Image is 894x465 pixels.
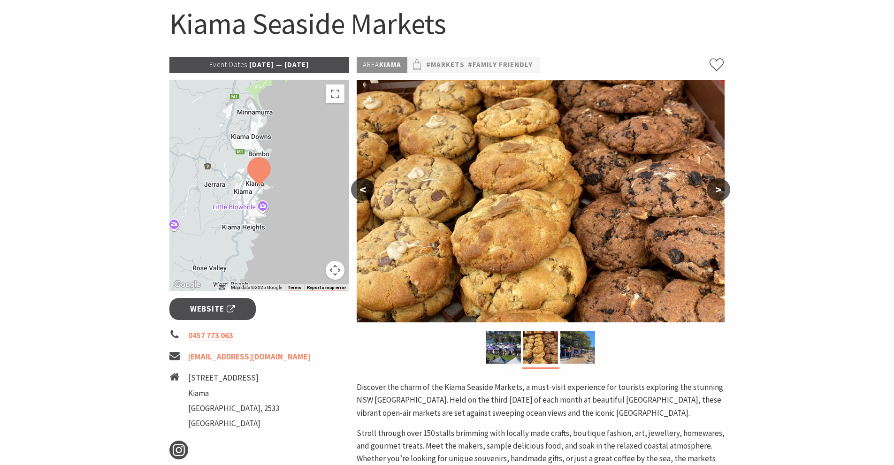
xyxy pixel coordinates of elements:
[188,402,279,415] li: [GEOGRAPHIC_DATA], 2533
[188,372,279,384] li: [STREET_ADDRESS]
[326,261,344,280] button: Map camera controls
[190,303,235,315] span: Website
[326,84,344,103] button: Toggle fullscreen view
[188,417,279,430] li: [GEOGRAPHIC_DATA]
[172,279,203,291] img: Google
[188,387,279,400] li: Kiama
[188,330,233,341] a: 0457 773 063
[357,57,407,73] p: Kiama
[357,381,725,419] p: Discover the charm of the Kiama Seaside Markets, a must-visit experience for tourists exploring t...
[307,285,346,290] a: Report a map error
[288,285,301,290] a: Terms (opens in new tab)
[468,59,533,71] a: #Family Friendly
[426,59,465,71] a: #Markets
[357,80,725,322] img: Market ptoduce
[486,331,521,364] img: Kiama Seaside Market
[172,279,203,291] a: Open this area in Google Maps (opens a new window)
[363,60,379,69] span: Area
[169,5,725,43] h1: Kiama Seaside Markets
[560,331,595,364] img: market photo
[351,178,374,201] button: <
[707,178,730,201] button: >
[209,60,249,69] span: Event Dates:
[188,351,311,362] a: [EMAIL_ADDRESS][DOMAIN_NAME]
[523,331,558,364] img: Market ptoduce
[169,298,256,320] a: Website
[169,57,350,73] p: [DATE] — [DATE]
[219,284,225,291] button: Keyboard shortcuts
[231,285,282,290] span: Map data ©2025 Google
